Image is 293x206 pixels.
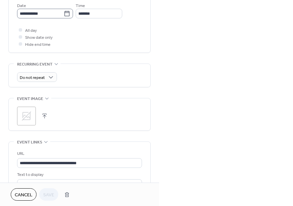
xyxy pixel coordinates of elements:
span: Event links [17,139,42,146]
span: Recurring event [17,61,53,68]
span: All day [25,27,37,34]
span: Event image [17,95,43,102]
span: Do not repeat [20,74,45,82]
button: Cancel [11,188,36,201]
span: Date [17,2,26,9]
div: URL [17,150,141,157]
span: Time [76,2,85,9]
span: Cancel [15,192,32,199]
div: ; [17,107,36,125]
span: Show date only [25,34,53,41]
div: Text to display [17,171,141,178]
span: Hide end time [25,41,51,48]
